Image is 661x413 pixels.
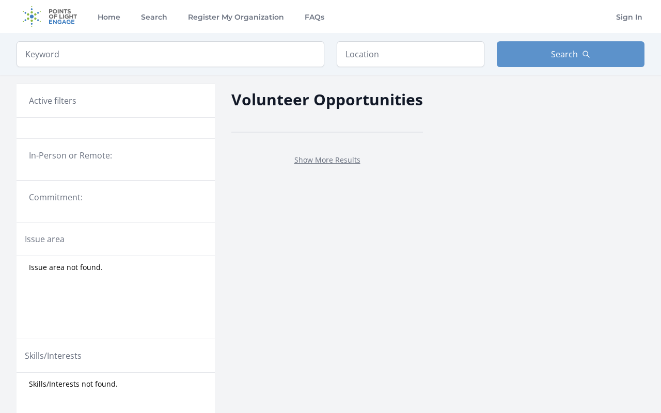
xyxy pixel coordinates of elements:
legend: Skills/Interests [25,350,82,362]
input: Location [337,41,484,67]
legend: Issue area [25,233,65,245]
h2: Volunteer Opportunities [231,88,423,111]
a: Show More Results [294,155,360,165]
legend: Commitment: [29,191,202,203]
span: Issue area not found. [29,262,103,273]
h3: Active filters [29,94,76,107]
input: Keyword [17,41,324,67]
span: Search [551,48,578,60]
button: Search [497,41,644,67]
span: Skills/Interests not found. [29,379,118,389]
legend: In-Person or Remote: [29,149,202,162]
